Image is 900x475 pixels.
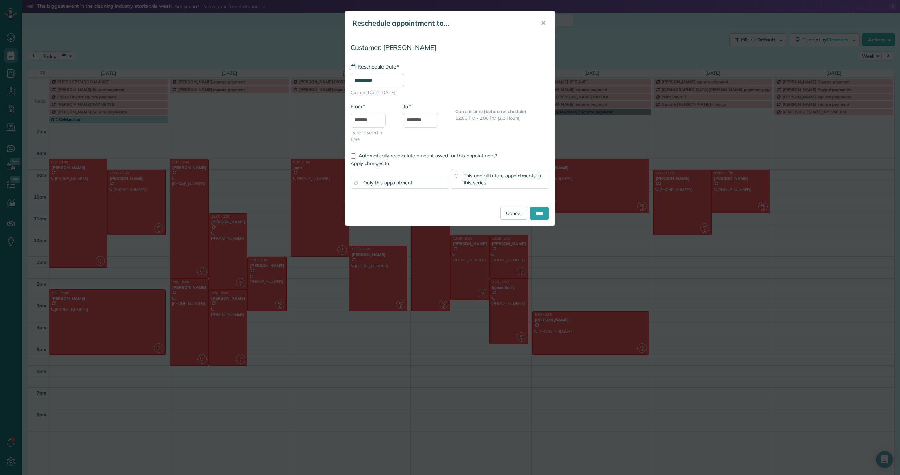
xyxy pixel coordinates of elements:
input: Only this appointment [354,181,358,184]
h5: Reschedule appointment to... [352,18,531,28]
label: Apply changes to [351,160,549,167]
p: 12:00 PM - 2:00 PM (2.0 Hours) [455,115,549,122]
b: Current time (before reschedule) [455,109,526,114]
span: Automatically recalculate amount owed for this appointment? [359,152,497,159]
span: Only this appointment [363,180,412,186]
input: This and all future appointments in this series [455,174,458,177]
a: Cancel [500,207,527,220]
span: Current Date: [DATE] [351,89,549,96]
span: Type or select a time [351,129,392,143]
label: Reschedule Date [351,63,399,70]
label: To [403,103,411,110]
span: ✕ [541,19,546,27]
h4: Customer: [PERSON_NAME] [351,44,549,51]
label: From [351,103,365,110]
span: This and all future appointments in this series [464,173,541,186]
